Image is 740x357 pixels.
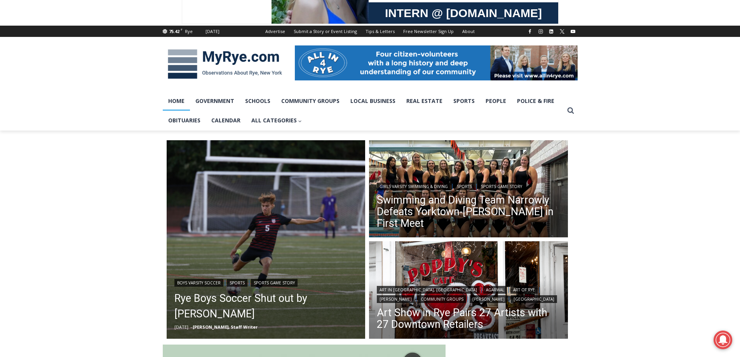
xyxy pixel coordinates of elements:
[377,286,480,294] a: Art in [GEOGRAPHIC_DATA], [GEOGRAPHIC_DATA]
[377,183,451,190] a: Girls Varsity Swimming & Diving
[295,45,578,80] img: All in for Rye
[203,77,360,95] span: Intern @ [DOMAIN_NAME]
[483,286,507,294] a: Agarwal
[0,78,78,97] a: Open Tues. - Sun. [PHONE_NUMBER]
[557,27,567,36] a: X
[187,75,376,97] a: Intern @ [DOMAIN_NAME]
[82,23,112,64] div: Birds of Prey: Falcon and hawk demos
[163,91,190,111] a: Home
[361,26,399,37] a: Tips & Letters
[276,91,345,111] a: Community Groups
[82,66,85,73] div: 2
[511,295,557,303] a: [GEOGRAPHIC_DATA]
[6,78,103,96] h4: [PERSON_NAME] Read Sanctuary Fall Fest: [DATE]
[512,91,560,111] a: Police & Fire
[163,111,206,130] a: Obituaries
[547,27,556,36] a: Linkedin
[458,26,479,37] a: About
[525,27,535,36] a: Facebook
[377,284,560,303] div: | | | | | |
[251,279,298,287] a: Sports Game Story
[536,27,545,36] a: Instagram
[174,324,188,330] time: [DATE]
[167,140,366,339] img: (PHOTO: Rye Boys Soccer's Silas Kavanagh in his team's 3-0 loss to Byram Hills on Septmber 10, 20...
[190,324,193,330] span: –
[399,26,458,37] a: Free Newsletter Sign Up
[377,181,560,190] div: | |
[470,295,507,303] a: [PERSON_NAME]
[169,28,179,34] span: 75.42
[377,307,560,330] a: Art Show in Rye Pairs 27 Artists with 27 Downtown Retailers
[174,279,223,287] a: Boys Varsity Soccer
[206,111,246,130] a: Calendar
[289,26,361,37] a: Submit a Story or Event Listing
[478,183,525,190] a: Sports Game Story
[564,104,578,118] button: View Search Form
[174,277,358,287] div: | |
[91,66,94,73] div: 6
[163,44,287,84] img: MyRye.com
[510,286,538,294] a: Art of Rye
[454,183,475,190] a: Sports
[246,111,308,130] button: Child menu of All Categories
[480,91,512,111] a: People
[2,80,76,110] span: Open Tues. - Sun. [PHONE_NUMBER]
[181,27,183,31] span: F
[80,49,114,93] div: "the precise, almost orchestrated movements of cutting and assembling sushi and [PERSON_NAME] mak...
[377,194,560,229] a: Swimming and Diving Team Narrowly Defeats Yorktown-[PERSON_NAME] in First Meet
[193,324,258,330] a: [PERSON_NAME], Staff Writer
[227,279,247,287] a: Sports
[345,91,401,111] a: Local Business
[240,91,276,111] a: Schools
[369,241,568,341] img: (PHOTO: Poppy's Cafe. The window of this beloved Rye staple is painted for different events throu...
[0,77,116,97] a: [PERSON_NAME] Read Sanctuary Fall Fest: [DATE]
[196,0,367,75] div: "[PERSON_NAME] and I covered the [DATE] Parade, which was a really eye opening experience as I ha...
[401,91,448,111] a: Real Estate
[185,28,193,35] div: Rye
[261,26,479,37] nav: Secondary Navigation
[448,91,480,111] a: Sports
[369,140,568,240] img: (PHOTO: The 2024 Rye - Rye Neck - Blind Brook Varsity Swimming Team.)
[377,295,414,303] a: [PERSON_NAME]
[568,27,578,36] a: YouTube
[174,291,358,322] a: Rye Boys Soccer Shut out by [PERSON_NAME]
[205,28,219,35] div: [DATE]
[369,140,568,240] a: Read More Swimming and Diving Team Narrowly Defeats Yorktown-Somers in First Meet
[261,26,289,37] a: Advertise
[190,91,240,111] a: Government
[87,66,89,73] div: /
[369,241,568,341] a: Read More Art Show in Rye Pairs 27 Artists with 27 Downtown Retailers
[418,295,466,303] a: Community Groups
[163,91,564,131] nav: Primary Navigation
[167,140,366,339] a: Read More Rye Boys Soccer Shut out by Byram Hills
